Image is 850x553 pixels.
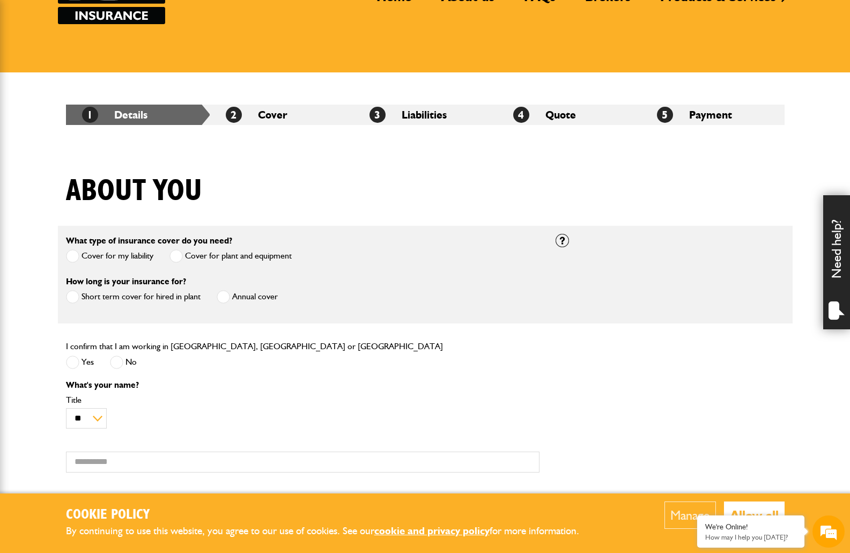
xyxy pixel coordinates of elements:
li: Payment [641,105,785,125]
label: Cover for my liability [66,249,153,263]
li: Details [66,105,210,125]
h1: About you [66,173,202,209]
span: 3 [369,107,386,123]
span: 5 [657,107,673,123]
span: 2 [226,107,242,123]
div: Minimize live chat window [176,5,202,31]
label: I confirm that I am working in [GEOGRAPHIC_DATA], [GEOGRAPHIC_DATA] or [GEOGRAPHIC_DATA] [66,342,443,351]
label: Yes [66,356,94,369]
label: Annual cover [217,290,278,304]
span: 1 [82,107,98,123]
input: Enter your last name [14,99,196,123]
div: We're Online! [705,522,796,532]
textarea: Type your message and hit 'Enter' [14,194,196,321]
label: Cover for plant and equipment [169,249,292,263]
em: Start Chat [146,330,195,345]
p: What's your name? [66,381,539,389]
label: What type of insurance cover do you need? [66,237,232,245]
label: Short term cover for hired in plant [66,290,201,304]
li: Quote [497,105,641,125]
a: cookie and privacy policy [374,525,490,537]
li: Liabilities [353,105,497,125]
img: d_20077148190_company_1631870298795_20077148190 [18,60,45,75]
p: By continuing to use this website, you agree to our use of cookies. See our for more information. [66,523,597,540]
div: Need help? [823,195,850,329]
li: Cover [210,105,353,125]
p: How may I help you today? [705,533,796,541]
input: Enter your phone number [14,163,196,186]
label: No [110,356,137,369]
label: Title [66,396,539,404]
button: Allow all [724,502,785,529]
input: Enter your email address [14,131,196,154]
label: How long is your insurance for? [66,277,186,286]
div: Chat with us now [56,60,180,74]
button: Manage [664,502,716,529]
h2: Cookie Policy [66,507,597,523]
span: 4 [513,107,529,123]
